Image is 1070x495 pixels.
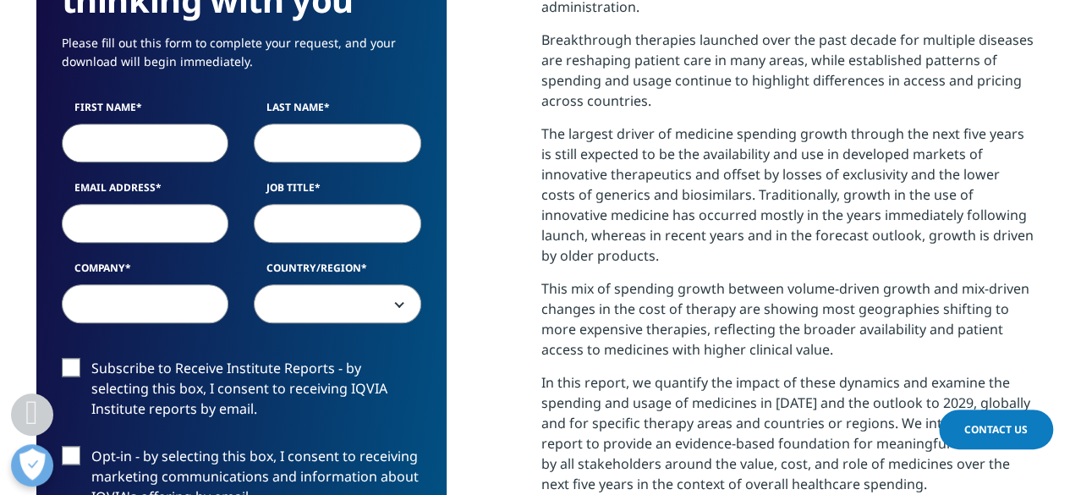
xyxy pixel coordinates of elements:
p: Breakthrough therapies launched over the past decade for multiple diseases are reshaping patient ... [541,30,1034,124]
span: Contact Us [964,422,1028,437]
label: Country/Region [254,261,421,284]
label: Last Name [254,100,421,124]
button: Open Preferences [11,444,53,487]
p: The largest driver of medicine spending growth through the next five years is still expected to b... [541,124,1034,278]
label: Email Address [62,180,229,204]
label: Job Title [254,180,421,204]
label: Subscribe to Receive Institute Reports - by selecting this box, I consent to receiving IQVIA Inst... [62,358,421,428]
p: This mix of spending growth between volume-driven growth and mix-driven changes in the cost of th... [541,278,1034,372]
p: Please fill out this form to complete your request, and your download will begin immediately. [62,34,421,84]
label: Company [62,261,229,284]
label: First Name [62,100,229,124]
a: Contact Us [939,410,1053,449]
